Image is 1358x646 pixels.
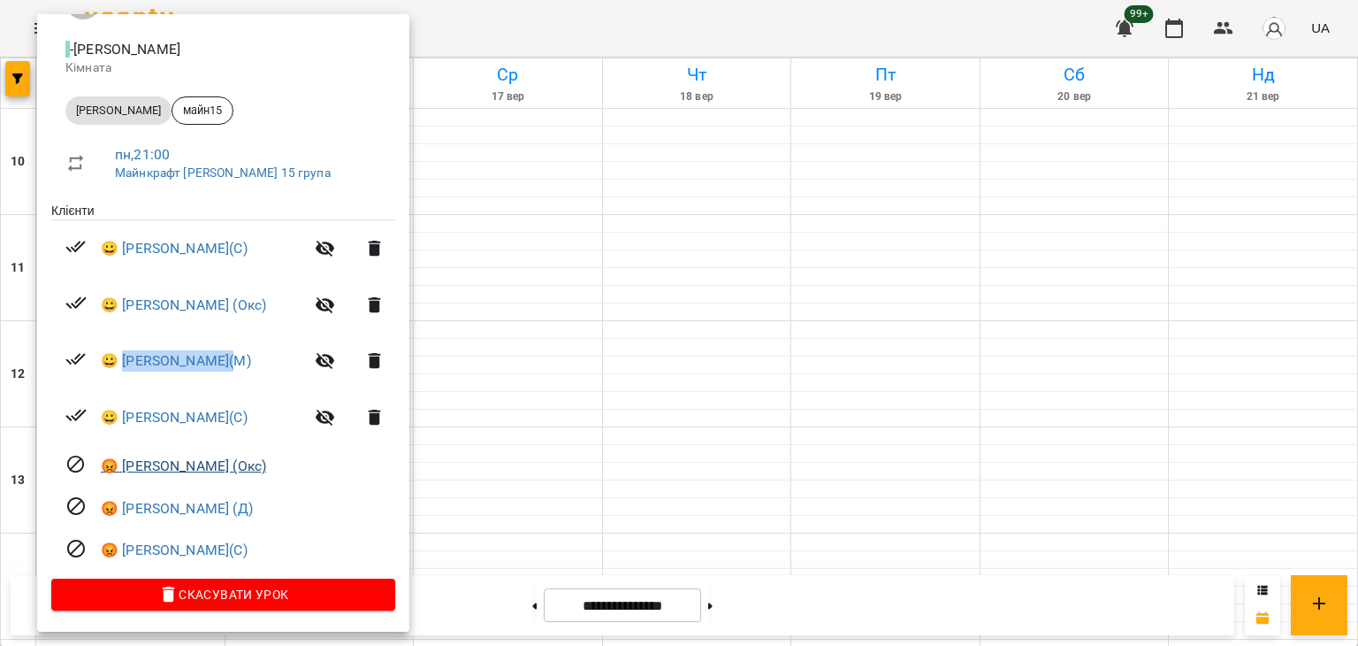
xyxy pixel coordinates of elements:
a: 😀 [PERSON_NAME] (Окс) [101,295,266,316]
svg: Візит скасовано [65,496,87,517]
span: [PERSON_NAME] [65,103,172,119]
p: Кімната [65,59,381,77]
a: 😀 [PERSON_NAME](С) [101,238,248,259]
svg: Візит скасовано [65,454,87,475]
span: - [PERSON_NAME] [65,41,184,58]
button: Скасувати Урок [51,579,395,611]
svg: Візит скасовано [65,538,87,559]
a: пн , 21:00 [115,146,170,163]
a: 😀 [PERSON_NAME](С) [101,407,248,428]
span: Скасувати Урок [65,584,381,605]
span: майн15 [172,103,233,119]
svg: Візит сплачено [65,349,87,370]
div: майн15 [172,96,233,125]
svg: Візит сплачено [65,236,87,258]
a: 😡 [PERSON_NAME] (Д) [101,498,253,519]
svg: Візит сплачено [65,292,87,313]
a: 😡 [PERSON_NAME](С) [101,540,248,561]
a: Майнкрафт [PERSON_NAME] 15 група [115,165,331,180]
ul: Клієнти [51,202,395,579]
a: 😀 [PERSON_NAME](М) [101,350,251,372]
svg: Візит сплачено [65,404,87,426]
a: 😡 [PERSON_NAME] (Окс) [101,456,266,477]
